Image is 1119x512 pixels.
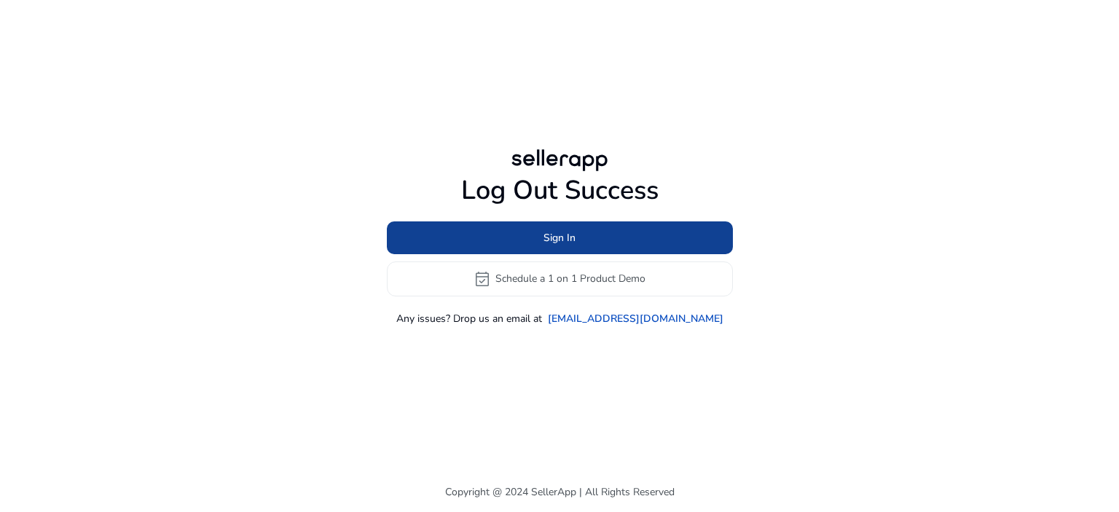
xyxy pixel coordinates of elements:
[387,221,733,254] button: Sign In
[543,230,576,245] span: Sign In
[387,261,733,296] button: event_availableSchedule a 1 on 1 Product Demo
[396,311,542,326] p: Any issues? Drop us an email at
[474,270,491,288] span: event_available
[387,175,733,206] h1: Log Out Success
[548,311,723,326] a: [EMAIL_ADDRESS][DOMAIN_NAME]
